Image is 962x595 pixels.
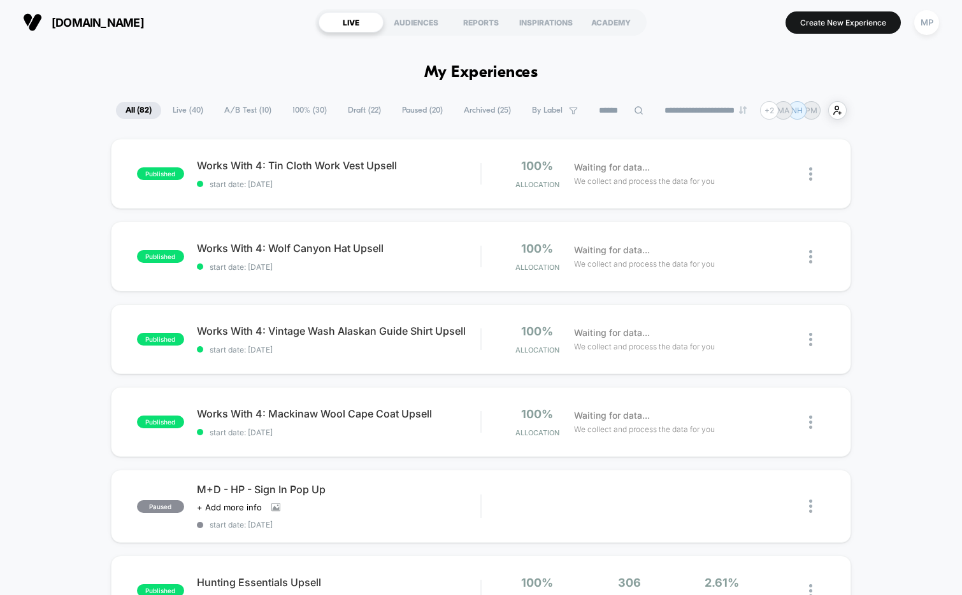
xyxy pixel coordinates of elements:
span: + Add more info [197,502,262,512]
span: We collect and process the data for you [574,258,715,270]
p: NH [791,106,803,115]
div: INSPIRATIONS [513,12,578,32]
div: LIVE [319,12,384,32]
span: published [137,250,184,263]
span: We collect and process the data for you [574,423,715,435]
button: [DOMAIN_NAME] [19,12,148,32]
h1: My Experiences [424,64,538,82]
span: published [137,333,184,346]
img: close [809,250,812,263]
img: Visually logo [23,13,42,32]
span: Waiting for data... [574,243,650,257]
p: PM [805,106,817,115]
span: 100% [521,325,553,338]
span: Allocation [515,346,559,354]
span: paused [137,500,184,513]
span: published [137,167,184,180]
span: 100% [521,576,553,589]
button: Create New Experience [786,11,901,34]
span: 100% [521,159,553,172]
img: close [809,333,812,346]
img: close [809,500,812,513]
span: Allocation [515,263,559,272]
span: Hunting Essentials Upsell [197,576,481,589]
span: Waiting for data... [574,160,650,174]
span: Live ( 40 ) [163,102,213,119]
span: We collect and process the data for you [574,340,715,353]
span: Allocation [515,428,559,437]
span: start date: [DATE] [197,428,481,437]
span: Waiting for data... [574,326,650,340]
span: Works With 4: Wolf Canyon Hat Upsell [197,242,481,255]
button: MP [910,10,943,36]
span: 100% ( 30 ) [283,102,336,119]
span: 2.61% [705,576,739,589]
img: close [809,416,812,429]
span: start date: [DATE] [197,520,481,529]
div: MP [914,10,939,35]
span: M+D - HP - Sign In Pop Up [197,483,481,496]
img: end [739,106,747,114]
span: 306 [618,576,641,589]
img: close [809,167,812,181]
div: + 2 [760,101,779,120]
span: Archived ( 25 ) [454,102,520,119]
span: Allocation [515,180,559,189]
span: Works With 4: Vintage Wash Alaskan Guide Shirt Upsell [197,325,481,337]
span: We collect and process the data for you [574,175,715,187]
div: ACADEMY [578,12,643,32]
span: start date: [DATE] [197,179,481,189]
span: Works With 4: Mackinaw Wool Cape Coat Upsell [197,407,481,420]
div: REPORTS [449,12,513,32]
span: published [137,416,184,428]
p: MA [777,106,789,115]
span: Paused ( 20 ) [392,102,452,119]
div: AUDIENCES [384,12,449,32]
span: 100% [521,242,553,255]
span: start date: [DATE] [197,262,481,272]
span: All ( 82 ) [116,102,161,119]
span: Draft ( 22 ) [338,102,391,119]
span: Waiting for data... [574,409,650,423]
span: By Label [532,106,563,115]
span: start date: [DATE] [197,345,481,354]
span: Works With 4: Tin Cloth Work Vest Upsell [197,159,481,172]
span: 100% [521,407,553,421]
span: [DOMAIN_NAME] [52,16,144,29]
span: A/B Test ( 10 ) [215,102,281,119]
